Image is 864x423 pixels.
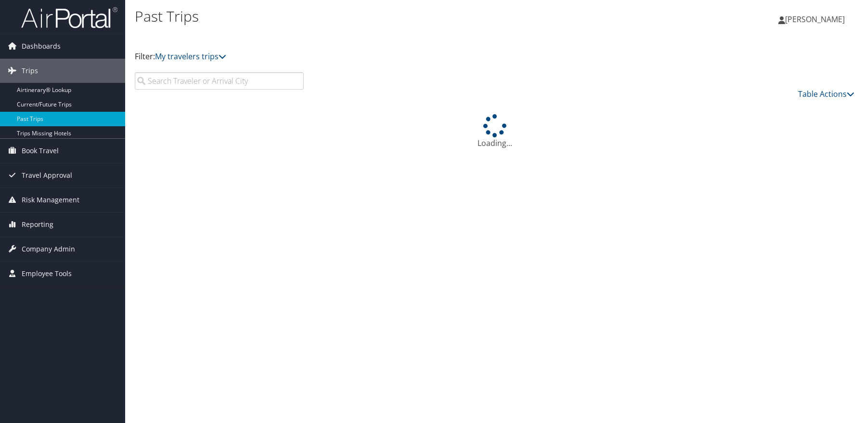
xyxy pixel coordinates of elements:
[155,51,226,62] a: My travelers trips
[135,51,615,63] p: Filter:
[798,89,854,99] a: Table Actions
[22,163,72,187] span: Travel Approval
[22,212,53,237] span: Reporting
[22,139,59,163] span: Book Travel
[22,59,38,83] span: Trips
[785,14,845,25] span: [PERSON_NAME]
[135,114,854,149] div: Loading...
[22,237,75,261] span: Company Admin
[22,188,79,212] span: Risk Management
[21,6,117,29] img: airportal-logo.png
[22,262,72,286] span: Employee Tools
[778,5,854,34] a: [PERSON_NAME]
[22,34,61,58] span: Dashboards
[135,72,304,90] input: Search Traveler or Arrival City
[135,6,615,26] h1: Past Trips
